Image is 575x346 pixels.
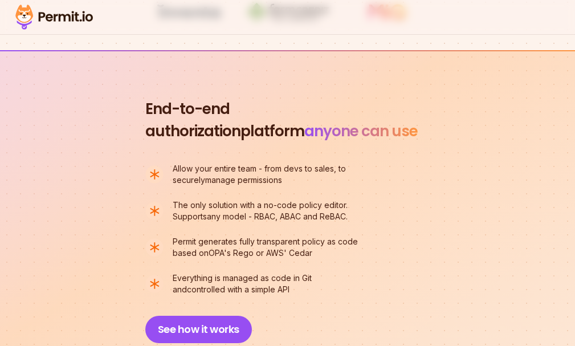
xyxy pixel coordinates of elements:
[173,273,312,294] span: Everything is managed as code in Git and
[173,236,364,259] p: OPA's Rego or AWS' Cedar
[145,98,430,143] h2: platform
[173,164,346,185] span: Allow your entire team - from devs to sales, to securely
[145,99,240,141] span: End-to-end authorization
[173,237,358,258] span: Permit generates fully transparent policy as code based on
[173,163,364,186] p: manage permissions
[173,200,364,222] p: any model - RBAC, ABAC and ReBAC.
[173,200,348,221] span: The only solution with a no-code policy editor. Supports
[11,2,97,32] img: Permit logo
[145,316,252,343] button: See how it works
[173,272,364,295] p: controlled with a simple API
[304,121,418,141] span: anyone can use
